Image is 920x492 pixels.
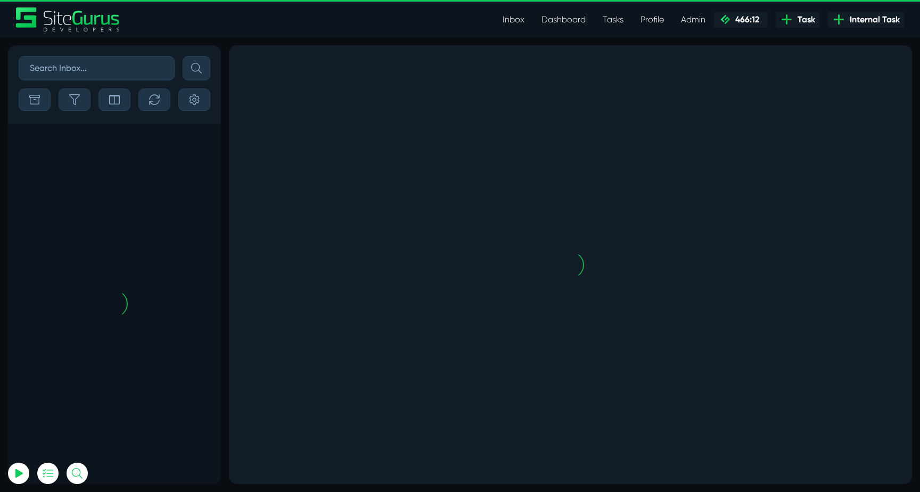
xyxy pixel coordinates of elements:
a: Dashboard [533,9,594,30]
input: Search Inbox... [19,56,175,80]
a: Internal Task [828,12,904,28]
img: Sitegurus Logo [16,7,120,31]
a: 466:12 [714,12,767,28]
a: Inbox [494,9,533,30]
a: Task [776,12,819,28]
span: Internal Task [845,13,900,26]
span: 466:12 [731,14,759,25]
a: Tasks [594,9,632,30]
span: Task [793,13,815,26]
a: SiteGurus [16,7,120,31]
a: Admin [672,9,714,30]
a: Profile [632,9,672,30]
